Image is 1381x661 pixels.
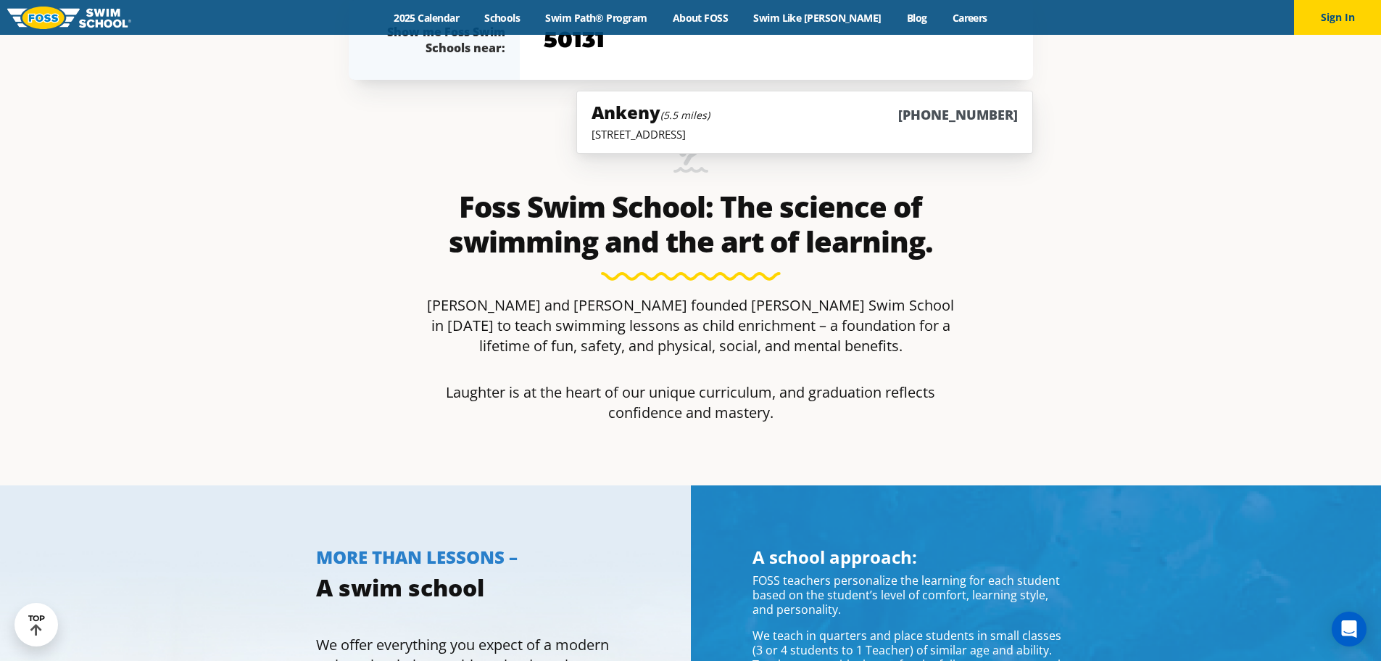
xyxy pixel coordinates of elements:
[421,189,961,259] h2: Foss Swim School: The science of swimming and the art of learning.
[940,11,1000,25] a: Careers
[540,19,1013,61] input: YOUR ZIP CODE
[898,106,1018,124] h6: [PHONE_NUMBER]
[421,295,961,356] p: [PERSON_NAME] and [PERSON_NAME] founded [PERSON_NAME] Swim School in [DATE] to teach swimming les...
[533,11,660,25] a: Swim Path® Program
[7,7,131,29] img: FOSS Swim School Logo
[316,573,629,602] h3: A swim school
[741,11,895,25] a: Swim Like [PERSON_NAME]
[752,573,1066,617] p: FOSS teachers personalize the learning for each student based on the student’s level of comfort, ...
[381,11,472,25] a: 2025 Calendar
[421,382,961,423] p: Laughter is at the heart of our unique curriculum, and graduation reflects confidence and mastery.
[673,138,708,182] img: icon-swimming-diving-2.png
[592,100,710,124] h5: Ankeny
[472,11,533,25] a: Schools
[316,545,518,569] span: MORE THAN LESSONS –
[576,91,1032,154] a: Ankeny(5.5 miles)[PHONE_NUMBER][STREET_ADDRESS]
[752,545,917,569] span: A school approach:
[894,11,940,25] a: Blog
[660,108,710,122] small: (5.5 miles)
[592,127,1017,141] p: [STREET_ADDRESS]
[660,11,741,25] a: About FOSS
[378,24,505,56] div: Show me Foss Swim Schools near:
[28,614,45,636] div: TOP
[1332,612,1367,646] div: Open Intercom Messenger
